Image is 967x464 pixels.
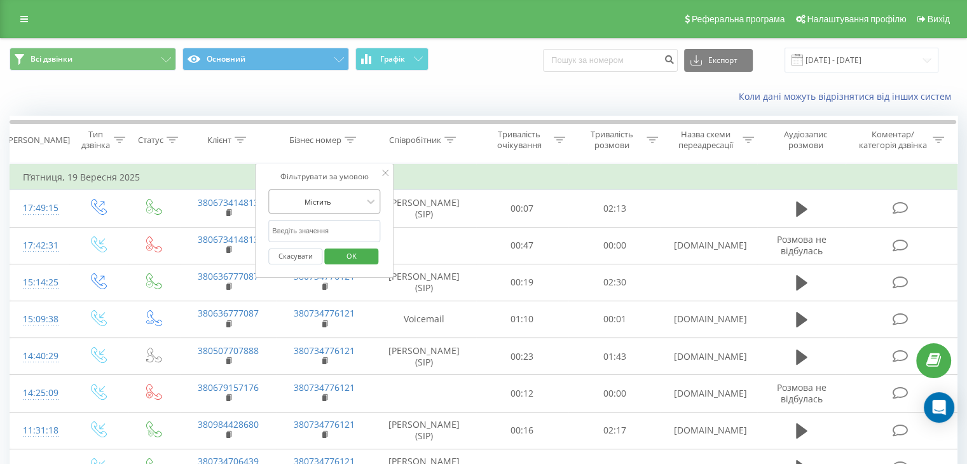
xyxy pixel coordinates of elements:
td: 00:12 [476,375,568,412]
td: П’ятниця, 19 Вересня 2025 [10,165,957,190]
span: OK [334,246,369,266]
div: Клієнт [207,135,231,146]
button: Графік [355,48,429,71]
td: 00:00 [568,375,661,412]
span: Всі дзвінки [31,54,72,64]
input: Введіть значення [268,220,380,242]
td: 02:17 [568,412,661,449]
div: Тривалість розмови [580,129,643,151]
div: Фільтрувати за умовою [268,170,380,183]
span: Налаштування профілю [807,14,906,24]
td: 00:23 [476,338,568,375]
div: 15:09:38 [23,307,57,332]
td: [PERSON_NAME] (SIP) [373,412,476,449]
button: Всі дзвінки [10,48,176,71]
td: [PERSON_NAME] (SIP) [373,338,476,375]
a: 380673414813 [198,233,259,245]
td: 00:19 [476,264,568,301]
span: Вихід [928,14,950,24]
td: 00:01 [568,301,661,338]
td: [DOMAIN_NAME] [661,375,757,412]
td: 00:47 [476,227,568,264]
a: 380734776121 [294,307,355,319]
a: 380734776121 [294,381,355,393]
div: Тривалість очікування [488,129,551,151]
button: Експорт [684,49,753,72]
td: [DOMAIN_NAME] [661,338,757,375]
a: 380636777087 [198,270,259,282]
div: 11:31:18 [23,418,57,443]
a: 380679157176 [198,381,259,393]
button: Скасувати [268,249,322,264]
a: 380636777087 [198,307,259,319]
a: 380734776121 [294,418,355,430]
td: 01:10 [476,301,568,338]
td: 00:16 [476,412,568,449]
td: 01:43 [568,338,661,375]
div: Статус [138,135,163,146]
div: Назва схеми переадресації [673,129,739,151]
div: 15:14:25 [23,270,57,295]
a: 380734776121 [294,345,355,357]
td: [DOMAIN_NAME] [661,227,757,264]
div: Open Intercom Messenger [924,392,954,423]
a: Коли дані можуть відрізнятися вiд інших систем [739,90,957,102]
div: Бізнес номер [289,135,341,146]
button: OK [324,249,378,264]
div: 17:49:15 [23,196,57,221]
span: Реферальна програма [692,14,785,24]
td: 02:13 [568,190,661,227]
div: Тип дзвінка [80,129,110,151]
input: Пошук за номером [543,49,678,72]
a: 380984428680 [198,418,259,430]
div: [PERSON_NAME] [6,135,70,146]
span: Розмова не відбулась [777,381,826,405]
td: [PERSON_NAME] (SIP) [373,264,476,301]
td: 00:07 [476,190,568,227]
div: Коментар/категорія дзвінка [855,129,929,151]
div: 14:40:29 [23,344,57,369]
td: [PERSON_NAME] (SIP) [373,190,476,227]
a: 380507707888 [198,345,259,357]
td: 00:00 [568,227,661,264]
button: Основний [182,48,349,71]
span: Розмова не відбулась [777,233,826,257]
span: Графік [380,55,405,64]
div: 14:25:09 [23,381,57,406]
td: 02:30 [568,264,661,301]
a: 380673414813 [198,196,259,208]
td: [DOMAIN_NAME] [661,301,757,338]
div: Співробітник [389,135,441,146]
td: [DOMAIN_NAME] [661,412,757,449]
div: 17:42:31 [23,233,57,258]
td: Voicemail [373,301,476,338]
div: Аудіозапис розмови [769,129,843,151]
